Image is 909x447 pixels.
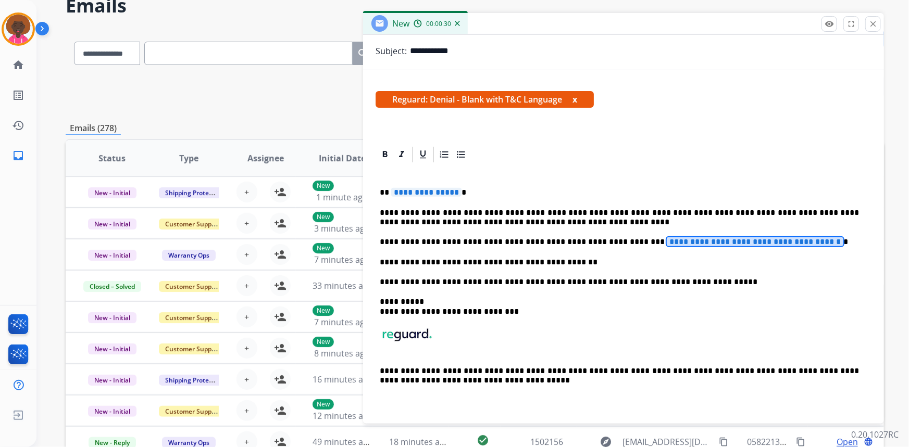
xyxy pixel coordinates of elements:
[12,119,24,132] mat-icon: history
[88,219,136,229] span: New - Initial
[159,343,227,354] span: Customer Support
[236,369,257,390] button: +
[274,217,287,229] mat-icon: person_add
[314,316,370,328] span: 7 minutes ago
[244,342,249,354] span: +
[357,47,369,60] mat-icon: search
[377,147,393,162] div: Bold
[313,181,334,191] p: New
[244,248,249,261] span: +
[12,149,24,162] mat-icon: inbox
[394,147,409,162] div: Italic
[274,248,287,261] mat-icon: person_add
[314,348,370,359] span: 8 minutes ago
[159,375,230,386] span: Shipping Protection
[98,152,126,164] span: Status
[313,410,373,422] span: 12 minutes ago
[66,122,121,135] p: Emails (278)
[88,406,136,417] span: New - Initial
[159,312,227,323] span: Customer Support
[274,373,287,386] mat-icon: person_add
[313,243,334,253] p: New
[392,18,409,29] span: New
[179,152,198,164] span: Type
[313,212,334,222] p: New
[236,244,257,265] button: +
[159,281,227,292] span: Customer Support
[453,147,469,162] div: Bullet List
[83,281,141,292] span: Closed – Solved
[313,399,334,410] p: New
[437,147,452,162] div: Ordered List
[88,375,136,386] span: New - Initial
[274,186,287,198] mat-icon: person_add
[4,15,33,44] img: avatar
[159,187,230,198] span: Shipping Protection
[274,311,287,323] mat-icon: person_add
[316,191,368,203] span: 1 minute ago
[12,59,24,71] mat-icon: home
[274,404,287,417] mat-icon: person_add
[244,404,249,417] span: +
[376,91,594,108] span: Reguard: Denial - Blank with T&C Language
[236,213,257,234] button: +
[247,152,284,164] span: Assignee
[274,279,287,292] mat-icon: person_add
[244,186,249,198] span: +
[88,187,136,198] span: New - Initial
[88,343,136,354] span: New - Initial
[313,280,373,291] span: 33 minutes ago
[236,338,257,359] button: +
[244,311,249,323] span: +
[313,337,334,347] p: New
[314,254,370,265] span: 7 minutes ago
[426,20,451,28] span: 00:00:30
[244,279,249,292] span: +
[864,437,873,446] mat-icon: language
[244,217,249,229] span: +
[796,437,805,446] mat-icon: content_copy
[88,312,136,323] span: New - Initial
[313,374,373,385] span: 16 minutes ago
[825,19,834,29] mat-icon: remove_red_eye
[314,223,370,234] span: 3 minutes ago
[159,219,227,229] span: Customer Support
[719,437,728,446] mat-icon: content_copy
[415,147,431,162] div: Underline
[236,275,257,296] button: +
[572,93,577,106] button: x
[12,89,24,101] mat-icon: list_alt
[477,434,489,446] mat-icon: check_circle
[868,19,878,29] mat-icon: close
[319,152,366,164] span: Initial Date
[846,19,856,29] mat-icon: fullscreen
[313,305,334,316] p: New
[236,306,257,327] button: +
[376,45,407,57] p: Subject:
[851,428,899,441] p: 0.20.1027RC
[88,250,136,261] span: New - Initial
[236,182,257,202] button: +
[162,250,216,261] span: Warranty Ops
[159,406,227,417] span: Customer Support
[244,373,249,386] span: +
[236,400,257,421] button: +
[274,342,287,354] mat-icon: person_add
